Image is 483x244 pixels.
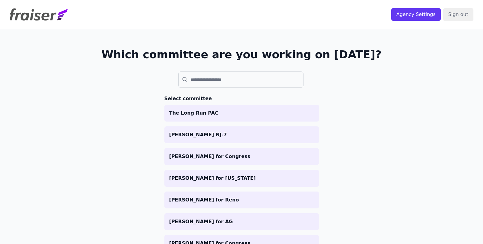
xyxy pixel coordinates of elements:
[164,170,319,187] a: [PERSON_NAME] for [US_STATE]
[169,153,314,160] p: [PERSON_NAME] for Congress
[169,131,314,138] p: [PERSON_NAME] NJ-7
[169,175,314,182] p: [PERSON_NAME] for [US_STATE]
[10,8,68,21] img: Fraiser Logo
[164,148,319,165] a: [PERSON_NAME] for Congress
[169,218,314,225] p: [PERSON_NAME] for AG
[169,196,314,204] p: [PERSON_NAME] for Reno
[164,105,319,122] a: The Long Run PAC
[101,49,382,61] h1: Which committee are you working on [DATE]?
[443,8,473,21] input: Sign out
[169,109,314,117] p: The Long Run PAC
[164,126,319,143] a: [PERSON_NAME] NJ-7
[164,213,319,230] a: [PERSON_NAME] for AG
[164,95,319,102] h3: Select committee
[164,192,319,208] a: [PERSON_NAME] for Reno
[391,8,441,21] input: Agency Settings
